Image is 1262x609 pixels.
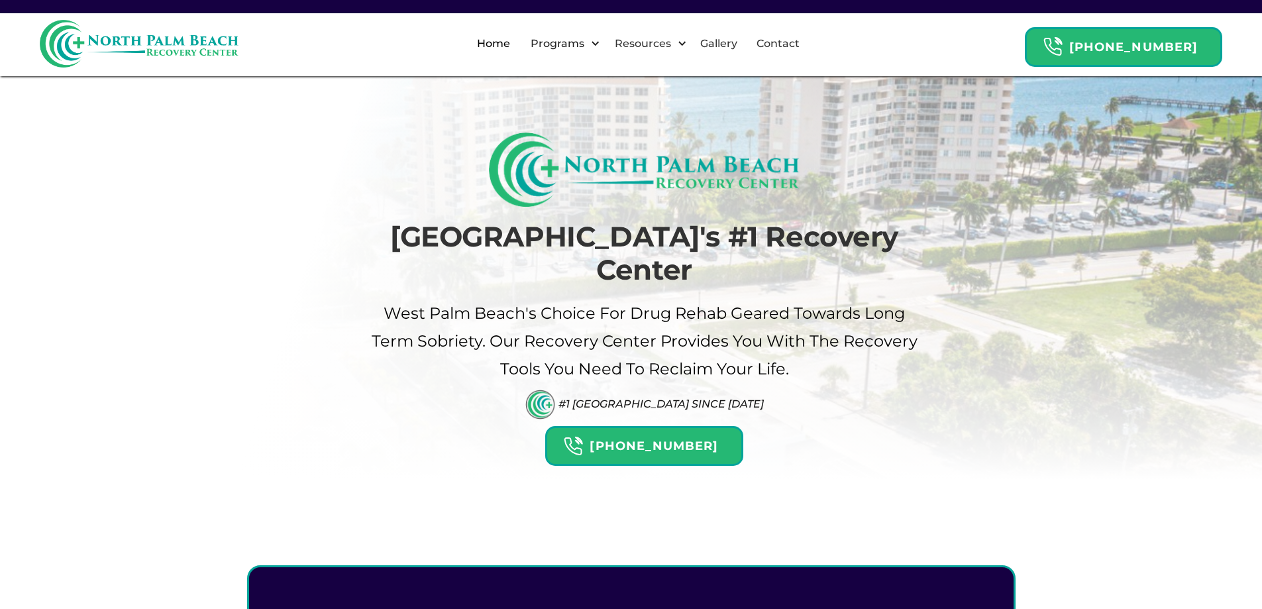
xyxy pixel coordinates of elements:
[1025,21,1222,67] a: Header Calendar Icons[PHONE_NUMBER]
[527,36,588,52] div: Programs
[1043,36,1063,57] img: Header Calendar Icons
[370,300,920,383] p: West palm beach's Choice For drug Rehab Geared Towards Long term sobriety. Our Recovery Center pr...
[545,419,743,466] a: Header Calendar Icons[PHONE_NUMBER]
[563,436,583,457] img: Header Calendar Icons
[558,398,764,410] div: #1 [GEOGRAPHIC_DATA] Since [DATE]
[749,23,808,65] a: Contact
[1069,40,1198,54] strong: [PHONE_NUMBER]
[611,36,674,52] div: Resources
[489,133,800,207] img: North Palm Beach Recovery Logo (Rectangle)
[469,23,518,65] a: Home
[604,23,690,65] div: Resources
[692,23,745,65] a: Gallery
[370,220,920,287] h1: [GEOGRAPHIC_DATA]'s #1 Recovery Center
[590,439,718,453] strong: [PHONE_NUMBER]
[519,23,604,65] div: Programs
